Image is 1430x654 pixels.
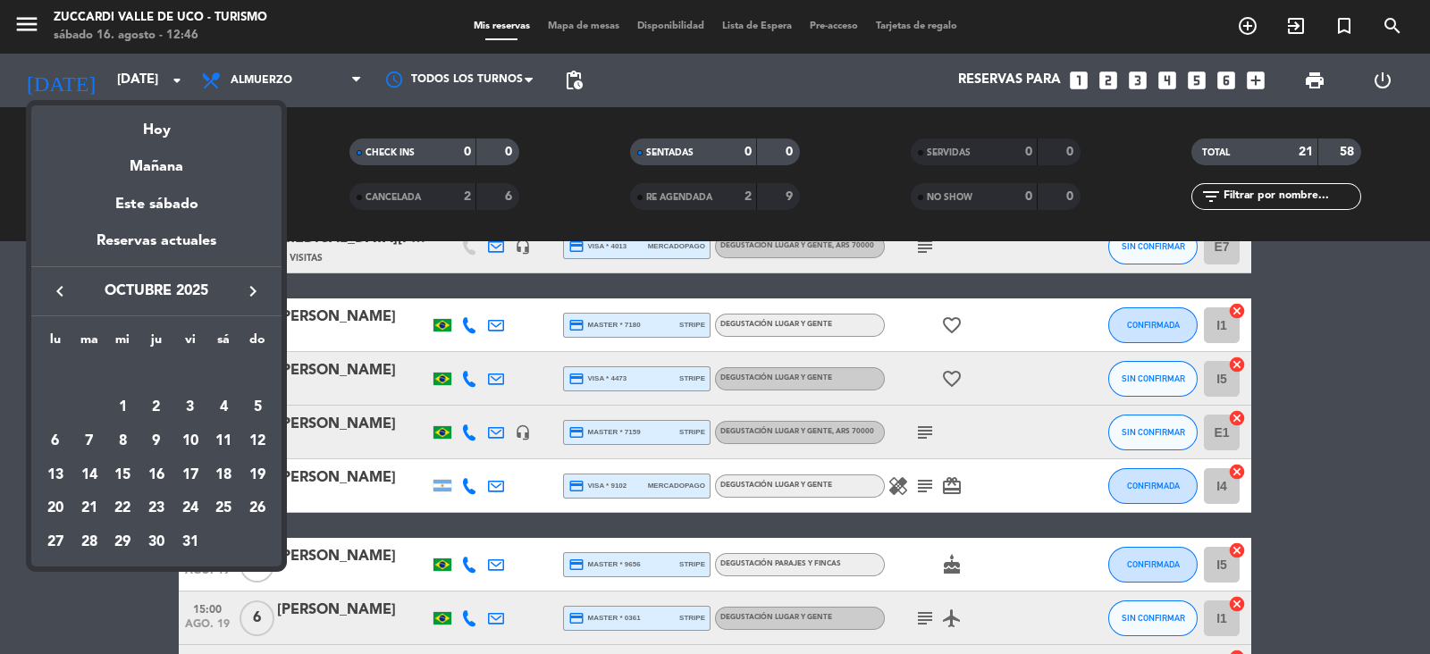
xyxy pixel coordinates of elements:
th: domingo [240,330,274,357]
div: 3 [175,392,206,423]
td: 1 de octubre de 2025 [105,390,139,424]
td: 20 de octubre de 2025 [38,491,72,525]
div: 31 [175,527,206,558]
td: 19 de octubre de 2025 [240,458,274,492]
td: 31 de octubre de 2025 [173,525,207,559]
td: 6 de octubre de 2025 [38,424,72,458]
th: martes [72,330,106,357]
th: lunes [38,330,72,357]
div: Este sábado [31,180,282,230]
div: 21 [74,493,105,524]
button: keyboard_arrow_right [237,280,269,303]
td: 28 de octubre de 2025 [72,525,106,559]
div: 26 [242,493,273,524]
i: keyboard_arrow_right [242,281,264,302]
div: 4 [208,392,239,423]
div: 9 [141,426,172,457]
td: 9 de octubre de 2025 [139,424,173,458]
td: 12 de octubre de 2025 [240,424,274,458]
div: 25 [208,493,239,524]
td: 22 de octubre de 2025 [105,491,139,525]
td: 18 de octubre de 2025 [207,458,241,492]
td: 5 de octubre de 2025 [240,390,274,424]
div: 20 [40,493,71,524]
td: 3 de octubre de 2025 [173,390,207,424]
div: 28 [74,527,105,558]
td: 26 de octubre de 2025 [240,491,274,525]
th: viernes [173,330,207,357]
td: 21 de octubre de 2025 [72,491,106,525]
div: 10 [175,426,206,457]
div: 14 [74,460,105,490]
div: 12 [242,426,273,457]
div: Reservas actuales [31,230,282,266]
div: 13 [40,460,71,490]
div: 29 [107,527,138,558]
div: 5 [242,392,273,423]
td: 17 de octubre de 2025 [173,458,207,492]
td: 23 de octubre de 2025 [139,491,173,525]
td: 13 de octubre de 2025 [38,458,72,492]
div: 6 [40,426,71,457]
td: 25 de octubre de 2025 [207,491,241,525]
div: Hoy [31,105,282,142]
td: 8 de octubre de 2025 [105,424,139,458]
td: 7 de octubre de 2025 [72,424,106,458]
div: 24 [175,493,206,524]
td: 4 de octubre de 2025 [207,390,241,424]
th: miércoles [105,330,139,357]
button: keyboard_arrow_left [44,280,76,303]
span: octubre 2025 [76,280,237,303]
div: 27 [40,527,71,558]
div: 19 [242,460,273,490]
th: sábado [207,330,241,357]
div: 16 [141,460,172,490]
td: 29 de octubre de 2025 [105,525,139,559]
div: 7 [74,426,105,457]
td: 14 de octubre de 2025 [72,458,106,492]
div: Mañana [31,142,282,179]
td: 30 de octubre de 2025 [139,525,173,559]
th: jueves [139,330,173,357]
td: 16 de octubre de 2025 [139,458,173,492]
td: 24 de octubre de 2025 [173,491,207,525]
td: 2 de octubre de 2025 [139,390,173,424]
div: 11 [208,426,239,457]
div: 23 [141,493,172,524]
td: 10 de octubre de 2025 [173,424,207,458]
div: 22 [107,493,138,524]
i: keyboard_arrow_left [49,281,71,302]
td: 11 de octubre de 2025 [207,424,241,458]
td: 27 de octubre de 2025 [38,525,72,559]
div: 8 [107,426,138,457]
div: 1 [107,392,138,423]
div: 30 [141,527,172,558]
div: 15 [107,460,138,490]
div: 17 [175,460,206,490]
td: OCT. [38,357,274,391]
div: 18 [208,460,239,490]
div: 2 [141,392,172,423]
td: 15 de octubre de 2025 [105,458,139,492]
